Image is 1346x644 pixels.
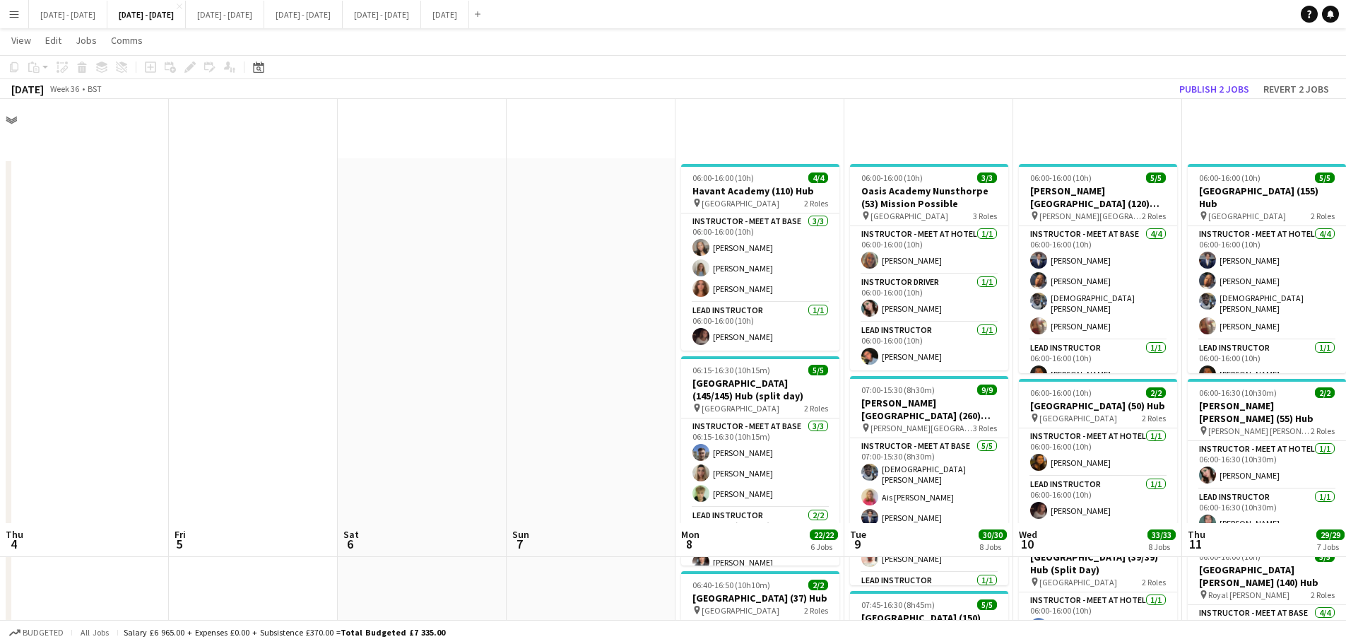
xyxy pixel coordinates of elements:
[692,365,770,375] span: 06:15-16:30 (10h15m)
[1019,551,1177,576] h3: [GEOGRAPHIC_DATA] (39/39) Hub (Split Day)
[1030,172,1092,183] span: 06:00-16:00 (10h)
[1019,592,1177,640] app-card-role: Instructor - Meet at Hotel1/106:00-16:00 (10h)[PERSON_NAME]
[186,1,264,28] button: [DATE] - [DATE]
[702,198,779,209] span: [GEOGRAPHIC_DATA]
[341,536,359,552] span: 6
[804,198,828,209] span: 2 Roles
[1146,387,1166,398] span: 2/2
[808,580,828,590] span: 2/2
[861,172,923,183] span: 06:00-16:00 (10h)
[681,508,839,576] app-card-role: Lead Instructor2/206:15-16:30 (10h15m)[PERSON_NAME][PERSON_NAME]
[510,536,529,552] span: 7
[78,627,112,638] span: All jobs
[681,213,839,303] app-card-role: Instructor - Meet at Base3/306:00-16:00 (10h)[PERSON_NAME][PERSON_NAME][PERSON_NAME]
[124,627,445,638] div: Salary £6 965.00 + Expenses £0.00 + Subsistence £370.00 =
[1208,426,1311,436] span: [PERSON_NAME] [PERSON_NAME]
[1199,172,1261,183] span: 06:00-16:00 (10h)
[23,628,64,638] span: Budgeted
[702,403,779,414] span: [GEOGRAPHIC_DATA]
[11,34,31,47] span: View
[681,356,839,566] app-job-card: 06:15-16:30 (10h15m)5/5[GEOGRAPHIC_DATA] (145/145) Hub (split day) [GEOGRAPHIC_DATA]2 RolesInstru...
[850,397,1008,422] h3: [PERSON_NAME][GEOGRAPHIC_DATA] (260) Hub
[1142,211,1166,221] span: 2 Roles
[861,385,935,395] span: 07:00-15:30 (8h30m)
[1019,226,1177,340] app-card-role: Instructor - Meet at Base4/406:00-16:00 (10h)[PERSON_NAME][PERSON_NAME][DEMOGRAPHIC_DATA][PERSON_...
[850,185,1008,210] h3: Oasis Academy Nunsthorpe (53) Mission Possible
[681,303,839,351] app-card-role: Lead Instructor1/106:00-16:00 (10h)[PERSON_NAME]
[105,31,148,49] a: Comms
[848,536,866,552] span: 9
[681,528,699,541] span: Mon
[341,627,445,638] span: Total Budgeted £7 335.00
[1188,399,1346,425] h3: [PERSON_NAME] [PERSON_NAME] (55) Hub
[70,31,102,49] a: Jobs
[1188,563,1346,589] h3: [GEOGRAPHIC_DATA][PERSON_NAME] (140) Hub
[512,528,529,541] span: Sun
[88,83,102,94] div: BST
[1188,489,1346,537] app-card-role: Lead Instructor1/106:00-16:30 (10h30m)[PERSON_NAME]
[1019,476,1177,525] app-card-role: Lead Instructor1/106:00-16:00 (10h)[PERSON_NAME]
[861,599,935,610] span: 07:45-16:30 (8h45m)
[1146,172,1166,183] span: 5/5
[979,541,1006,552] div: 8 Jobs
[850,573,1008,621] app-card-role: Lead Instructor1/1
[29,1,107,28] button: [DATE] - [DATE]
[692,172,754,183] span: 06:00-16:00 (10h)
[76,34,97,47] span: Jobs
[1188,185,1346,210] h3: [GEOGRAPHIC_DATA] (155) Hub
[870,423,973,433] span: [PERSON_NAME][GEOGRAPHIC_DATA]
[979,529,1007,540] span: 30/30
[681,592,839,604] h3: [GEOGRAPHIC_DATA] (37) Hub
[679,536,699,552] span: 8
[1019,340,1177,388] app-card-role: Lead Instructor1/106:00-16:00 (10h)[PERSON_NAME]
[681,377,839,402] h3: [GEOGRAPHIC_DATA] (145/145) Hub (split day)
[810,529,838,540] span: 22/22
[681,185,839,197] h3: Havant Academy (110) Hub
[1199,387,1277,398] span: 06:00-16:30 (10h30m)
[1188,164,1346,373] app-job-card: 06:00-16:00 (10h)5/5[GEOGRAPHIC_DATA] (155) Hub [GEOGRAPHIC_DATA]2 RolesInstructor - Meet at Hote...
[1019,379,1177,525] app-job-card: 06:00-16:00 (10h)2/2[GEOGRAPHIC_DATA] (50) Hub [GEOGRAPHIC_DATA]2 RolesInstructor - Meet at Hotel...
[1142,413,1166,423] span: 2 Roles
[1316,529,1345,540] span: 29/29
[681,418,839,508] app-card-role: Instructor - Meet at Base3/306:15-16:30 (10h15m)[PERSON_NAME][PERSON_NAME][PERSON_NAME]
[850,164,1008,370] div: 06:00-16:00 (10h)3/3Oasis Academy Nunsthorpe (53) Mission Possible [GEOGRAPHIC_DATA]3 RolesInstru...
[850,376,1008,585] app-job-card: 07:00-15:30 (8h30m)9/9[PERSON_NAME][GEOGRAPHIC_DATA] (260) Hub [PERSON_NAME][GEOGRAPHIC_DATA]3 Ro...
[1030,387,1092,398] span: 06:00-16:00 (10h)
[973,423,997,433] span: 3 Roles
[1188,441,1346,489] app-card-role: Instructor - Meet at Hotel1/106:00-16:30 (10h30m)[PERSON_NAME]
[804,403,828,414] span: 2 Roles
[1174,80,1255,98] button: Publish 2 jobs
[808,172,828,183] span: 4/4
[6,528,23,541] span: Thu
[4,536,23,552] span: 4
[681,164,839,351] app-job-card: 06:00-16:00 (10h)4/4Havant Academy (110) Hub [GEOGRAPHIC_DATA]2 RolesInstructor - Meet at Base3/3...
[1188,528,1205,541] span: Thu
[1039,577,1117,587] span: [GEOGRAPHIC_DATA]
[1317,541,1344,552] div: 7 Jobs
[1188,340,1346,388] app-card-role: Lead Instructor1/106:00-16:00 (10h)[PERSON_NAME]
[1311,426,1335,436] span: 2 Roles
[850,438,1008,573] app-card-role: Instructor - Meet at Base5/507:00-15:30 (8h30m)[DEMOGRAPHIC_DATA][PERSON_NAME]Ais [PERSON_NAME][P...
[6,31,37,49] a: View
[977,385,997,395] span: 9/9
[1208,590,1289,600] span: Royal [PERSON_NAME]
[172,536,186,552] span: 5
[1148,541,1175,552] div: 8 Jobs
[1258,80,1335,98] button: Revert 2 jobs
[702,605,779,616] span: [GEOGRAPHIC_DATA]
[850,322,1008,370] app-card-role: Lead Instructor1/106:00-16:00 (10h)[PERSON_NAME]
[40,31,67,49] a: Edit
[343,528,359,541] span: Sat
[808,365,828,375] span: 5/5
[421,1,469,28] button: [DATE]
[1311,211,1335,221] span: 2 Roles
[1017,536,1037,552] span: 10
[45,34,61,47] span: Edit
[111,34,143,47] span: Comms
[1019,164,1177,373] app-job-card: 06:00-16:00 (10h)5/5[PERSON_NAME][GEOGRAPHIC_DATA] (120) Time Attack (H/D AM) [PERSON_NAME][GEOGR...
[47,83,82,94] span: Week 36
[1039,211,1142,221] span: [PERSON_NAME][GEOGRAPHIC_DATA]
[107,1,186,28] button: [DATE] - [DATE]
[804,605,828,616] span: 2 Roles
